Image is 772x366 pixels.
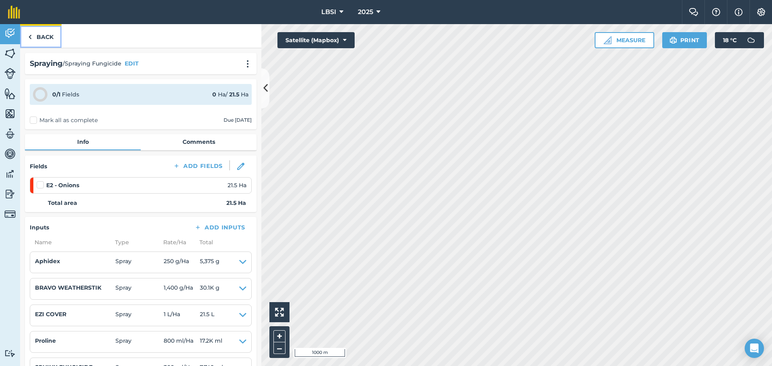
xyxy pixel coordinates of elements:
span: 18 ° C [723,32,737,48]
span: 2025 [358,7,373,17]
button: Satellite (Mapbox) [277,32,355,48]
div: Fields [52,90,79,99]
img: svg+xml;base64,PHN2ZyB4bWxucz0iaHR0cDovL3d3dy53My5vcmcvMjAwMC9zdmciIHdpZHRoPSI5IiBoZWlnaHQ9IjI0Ii... [28,32,32,42]
img: A cog icon [756,8,766,16]
img: svg+xml;base64,PHN2ZyB3aWR0aD0iMTgiIGhlaWdodD0iMTgiIHZpZXdCb3g9IjAgMCAxOCAxOCIgZmlsbD0ibm9uZSIgeG... [237,163,244,170]
img: svg+xml;base64,PD94bWwgdmVyc2lvbj0iMS4wIiBlbmNvZGluZz0idXRmLTgiPz4KPCEtLSBHZW5lcmF0b3I6IEFkb2JlIE... [4,350,16,357]
button: EDIT [125,59,139,68]
img: svg+xml;base64,PD94bWwgdmVyc2lvbj0iMS4wIiBlbmNvZGluZz0idXRmLTgiPz4KPCEtLSBHZW5lcmF0b3I6IEFkb2JlIE... [743,32,759,48]
button: Add Inputs [188,222,252,233]
span: Spray [115,283,164,294]
img: Four arrows, one pointing top left, one top right, one bottom right and the last bottom left [275,308,284,317]
span: Name [30,238,110,247]
img: A question mark icon [711,8,721,16]
h4: Fields [30,162,47,171]
span: Spray [115,336,164,348]
strong: 21.5 Ha [226,198,246,207]
img: svg+xml;base64,PD94bWwgdmVyc2lvbj0iMS4wIiBlbmNvZGluZz0idXRmLTgiPz4KPCEtLSBHZW5lcmF0b3I6IEFkb2JlIE... [4,128,16,140]
img: Two speech bubbles overlapping with the left bubble in the forefront [689,8,698,16]
summary: AphidexSpray250 g/Ha5,375 g [35,257,246,268]
a: Info [25,134,141,149]
span: 250 g / Ha [164,257,200,268]
span: 5,375 g [200,257,220,268]
button: Print [662,32,707,48]
button: 18 °C [715,32,764,48]
summary: BRAVO WEATHERSTIKSpray1,400 g/Ha30.1K g [35,283,246,294]
div: Open Intercom Messenger [745,339,764,358]
a: Back [20,24,62,48]
h4: Proline [35,336,115,345]
img: svg+xml;base64,PHN2ZyB4bWxucz0iaHR0cDovL3d3dy53My5vcmcvMjAwMC9zdmciIHdpZHRoPSI1NiIgaGVpZ2h0PSI2MC... [4,88,16,100]
img: svg+xml;base64,PD94bWwgdmVyc2lvbj0iMS4wIiBlbmNvZGluZz0idXRmLTgiPz4KPCEtLSBHZW5lcmF0b3I6IEFkb2JlIE... [4,209,16,220]
img: fieldmargin Logo [8,6,20,18]
summary: ProlineSpray800 ml/Ha17.2K ml [35,336,246,348]
span: / Spraying Fungicide [63,59,121,68]
span: 30.1K g [200,283,220,294]
span: LBSI [321,7,336,17]
div: Due [DATE] [224,117,252,123]
button: + [273,330,285,342]
img: svg+xml;base64,PHN2ZyB4bWxucz0iaHR0cDovL3d3dy53My5vcmcvMjAwMC9zdmciIHdpZHRoPSIxOSIgaGVpZ2h0PSIyNC... [669,35,677,45]
span: Total [195,238,213,247]
h4: Inputs [30,223,49,232]
img: Ruler icon [604,36,612,44]
span: 1 L / Ha [164,310,200,321]
img: svg+xml;base64,PD94bWwgdmVyc2lvbj0iMS4wIiBlbmNvZGluZz0idXRmLTgiPz4KPCEtLSBHZW5lcmF0b3I6IEFkb2JlIE... [4,168,16,180]
img: svg+xml;base64,PD94bWwgdmVyc2lvbj0iMS4wIiBlbmNvZGluZz0idXRmLTgiPz4KPCEtLSBHZW5lcmF0b3I6IEFkb2JlIE... [4,148,16,160]
h4: EZI COVER [35,310,115,319]
img: svg+xml;base64,PHN2ZyB4bWxucz0iaHR0cDovL3d3dy53My5vcmcvMjAwMC9zdmciIHdpZHRoPSIxNyIgaGVpZ2h0PSIxNy... [735,7,743,17]
button: – [273,342,285,354]
strong: 0 [212,91,216,98]
h2: Spraying [30,58,63,70]
span: Rate/ Ha [158,238,195,247]
h4: Aphidex [35,257,115,266]
button: Add Fields [166,160,229,172]
span: Spray [115,310,164,321]
img: svg+xml;base64,PHN2ZyB4bWxucz0iaHR0cDovL3d3dy53My5vcmcvMjAwMC9zdmciIHdpZHRoPSI1NiIgaGVpZ2h0PSI2MC... [4,47,16,59]
span: 21.5 Ha [228,181,246,190]
img: svg+xml;base64,PD94bWwgdmVyc2lvbj0iMS4wIiBlbmNvZGluZz0idXRmLTgiPz4KPCEtLSBHZW5lcmF0b3I6IEFkb2JlIE... [4,68,16,79]
strong: 0 / 1 [52,91,60,98]
summary: EZI COVERSpray1 L/Ha21.5 L [35,310,246,321]
span: 17.2K ml [200,336,222,348]
strong: E2 - Onions [46,181,79,190]
span: 21.5 L [200,310,214,321]
img: svg+xml;base64,PD94bWwgdmVyc2lvbj0iMS4wIiBlbmNvZGluZz0idXRmLTgiPz4KPCEtLSBHZW5lcmF0b3I6IEFkb2JlIE... [4,27,16,39]
span: Type [110,238,158,247]
img: svg+xml;base64,PD94bWwgdmVyc2lvbj0iMS4wIiBlbmNvZGluZz0idXRmLTgiPz4KPCEtLSBHZW5lcmF0b3I6IEFkb2JlIE... [4,188,16,200]
span: 1,400 g / Ha [164,283,200,294]
span: Spray [115,257,164,268]
img: svg+xml;base64,PHN2ZyB4bWxucz0iaHR0cDovL3d3dy53My5vcmcvMjAwMC9zdmciIHdpZHRoPSIyMCIgaGVpZ2h0PSIyNC... [243,60,253,68]
strong: Total area [48,198,77,207]
label: Mark all as complete [30,116,98,125]
button: Measure [595,32,654,48]
img: svg+xml;base64,PHN2ZyB4bWxucz0iaHR0cDovL3d3dy53My5vcmcvMjAwMC9zdmciIHdpZHRoPSI1NiIgaGVpZ2h0PSI2MC... [4,108,16,120]
a: Comments [141,134,257,149]
span: 800 ml / Ha [164,336,200,348]
h4: BRAVO WEATHERSTIK [35,283,115,292]
div: Ha / Ha [212,90,248,99]
strong: 21.5 [229,91,239,98]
